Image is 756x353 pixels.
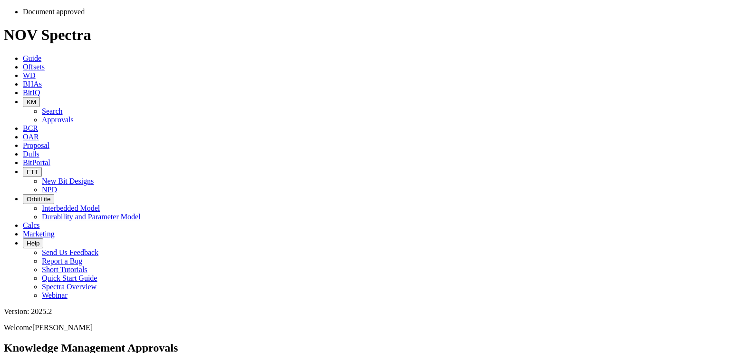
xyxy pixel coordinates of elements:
[23,71,36,79] a: WD
[42,283,97,291] a: Spectra Overview
[23,97,40,107] button: KM
[42,248,98,256] a: Send Us Feedback
[42,186,57,194] a: NPD
[42,116,74,124] a: Approvals
[42,107,63,115] a: Search
[42,291,68,299] a: Webinar
[23,8,85,16] span: Document approved
[23,80,42,88] a: BHAs
[23,133,39,141] a: OAR
[42,204,100,212] a: Interbedded Model
[23,141,49,149] a: Proposal
[32,324,93,332] span: [PERSON_NAME]
[42,274,97,282] a: Quick Start Guide
[23,124,38,132] a: BCR
[23,88,40,97] a: BitIQ
[42,213,141,221] a: Durability and Parameter Model
[23,230,55,238] a: Marketing
[23,221,40,229] a: Calcs
[23,167,42,177] button: FTT
[42,177,94,185] a: New Bit Designs
[27,98,36,106] span: KM
[27,168,38,176] span: FTT
[23,63,45,71] a: Offsets
[23,238,43,248] button: Help
[27,240,39,247] span: Help
[23,150,39,158] a: Dulls
[23,54,41,62] a: Guide
[4,307,752,316] div: Version: 2025.2
[42,265,87,274] a: Short Tutorials
[23,158,50,167] a: BitPortal
[27,196,50,203] span: OrbitLite
[23,194,54,204] button: OrbitLite
[4,324,752,332] p: Welcome
[4,26,752,44] h1: NOV Spectra
[42,257,82,265] a: Report a Bug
